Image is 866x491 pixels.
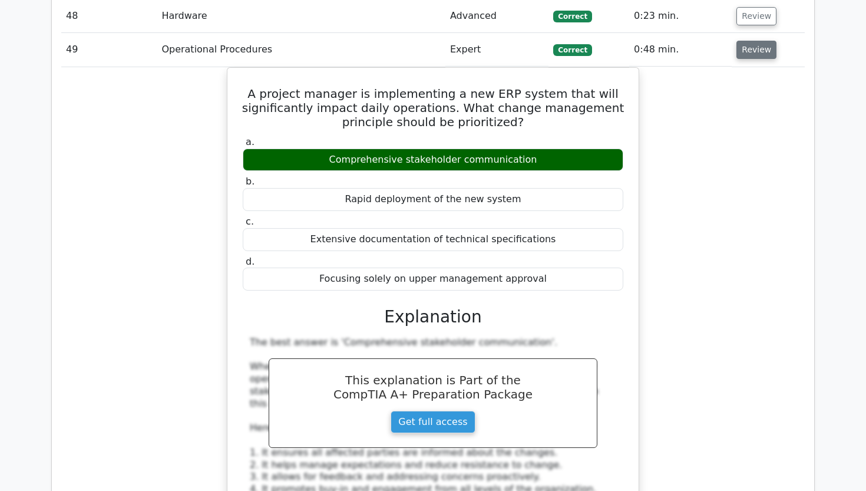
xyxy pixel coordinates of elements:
td: Operational Procedures [157,33,445,67]
div: Focusing solely on upper management approval [243,268,623,291]
div: Comprehensive stakeholder communication [243,149,623,172]
div: Rapid deployment of the new system [243,188,623,211]
button: Review [736,41,776,59]
div: Extensive documentation of technical specifications [243,228,623,251]
h5: A project manager is implementing a new ERP system that will significantly impact daily operation... [242,87,624,129]
td: Expert [445,33,549,67]
span: b. [246,176,254,187]
span: a. [246,136,254,147]
span: c. [246,216,254,227]
td: 0:48 min. [629,33,732,67]
span: Correct [553,44,591,56]
button: Review [736,7,776,25]
a: Get full access [391,411,475,433]
h3: Explanation [250,307,616,327]
td: 49 [61,33,157,67]
span: d. [246,256,254,267]
span: Correct [553,11,591,22]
